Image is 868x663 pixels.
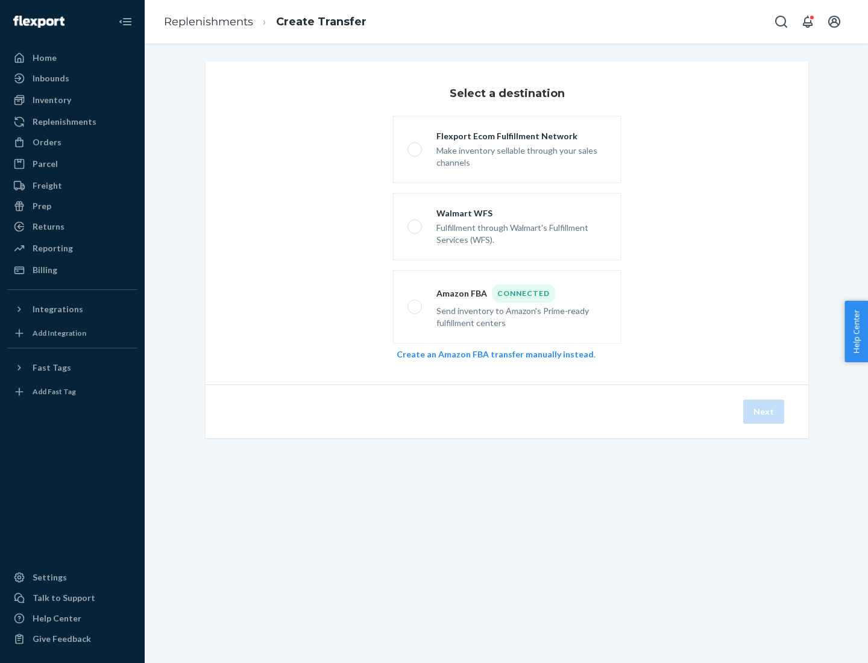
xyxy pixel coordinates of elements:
[796,10,820,34] button: Open notifications
[33,386,76,397] div: Add Fast Tag
[33,571,67,583] div: Settings
[7,324,137,343] a: Add Integration
[7,90,137,110] a: Inventory
[33,612,81,624] div: Help Center
[822,10,846,34] button: Open account menu
[436,142,606,169] div: Make inventory sellable through your sales channels
[33,362,71,374] div: Fast Tags
[7,300,137,319] button: Integrations
[436,303,606,329] div: Send inventory to Amazon's Prime-ready fulfillment centers
[33,180,62,192] div: Freight
[154,4,376,40] ol: breadcrumbs
[7,176,137,195] a: Freight
[7,629,137,649] button: Give Feedback
[7,48,137,68] a: Home
[33,242,73,254] div: Reporting
[33,94,71,106] div: Inventory
[33,633,91,645] div: Give Feedback
[33,592,95,604] div: Talk to Support
[7,588,137,608] a: Talk to Support
[7,382,137,401] a: Add Fast Tag
[7,133,137,152] a: Orders
[7,568,137,587] a: Settings
[113,10,137,34] button: Close Navigation
[33,303,83,315] div: Integrations
[844,301,868,362] button: Help Center
[33,221,64,233] div: Returns
[7,154,137,174] a: Parcel
[7,69,137,88] a: Inbounds
[7,260,137,280] a: Billing
[164,15,253,28] a: Replenishments
[7,358,137,377] button: Fast Tags
[33,328,86,338] div: Add Integration
[7,239,137,258] a: Reporting
[7,196,137,216] a: Prep
[13,16,64,28] img: Flexport logo
[276,15,366,28] a: Create Transfer
[33,52,57,64] div: Home
[492,284,555,303] div: Connected
[769,10,793,34] button: Open Search Box
[436,130,606,142] div: Flexport Ecom Fulfillment Network
[436,284,606,303] div: Amazon FBA
[450,86,565,101] h3: Select a destination
[397,349,594,359] a: Create an Amazon FBA transfer manually instead
[436,207,606,219] div: Walmart WFS
[436,219,606,246] div: Fulfillment through Walmart's Fulfillment Services (WFS).
[33,200,51,212] div: Prep
[33,136,61,148] div: Orders
[33,116,96,128] div: Replenishments
[7,609,137,628] a: Help Center
[7,217,137,236] a: Returns
[397,348,617,360] div: .
[33,264,57,276] div: Billing
[33,158,58,170] div: Parcel
[33,72,69,84] div: Inbounds
[743,400,784,424] button: Next
[7,112,137,131] a: Replenishments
